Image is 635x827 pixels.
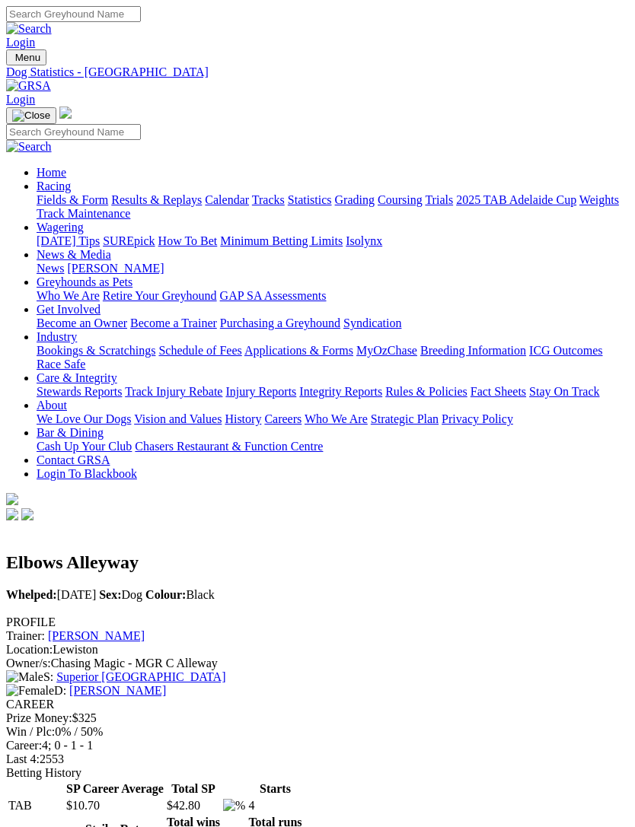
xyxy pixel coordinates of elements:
img: Male [6,670,43,684]
div: Racing [37,193,629,221]
a: Isolynx [346,234,382,247]
a: [PERSON_NAME] [69,684,166,697]
span: Win / Plc: [6,725,55,738]
a: News [37,262,64,275]
a: Schedule of Fees [158,344,241,357]
a: [PERSON_NAME] [48,629,145,642]
span: Trainer: [6,629,45,642]
a: Breeding Information [420,344,526,357]
div: Wagering [37,234,629,248]
a: Who We Are [37,289,100,302]
a: Syndication [343,316,401,329]
a: Strategic Plan [371,412,439,425]
a: Vision and Values [134,412,222,425]
img: Search [6,22,52,36]
div: Get Involved [37,316,629,330]
a: Trials [425,193,453,206]
a: Statistics [288,193,332,206]
span: Dog [99,588,142,601]
span: Prize Money: [6,711,72,724]
span: Menu [15,52,40,63]
a: Retire Your Greyhound [103,289,217,302]
a: Tracks [252,193,285,206]
img: Female [6,684,54,698]
td: TAB [8,798,64,813]
a: Chasers Restaurant & Function Centre [135,440,323,453]
span: Owner/s: [6,657,51,670]
input: Search [6,6,141,22]
a: Calendar [205,193,249,206]
div: 0% / 50% [6,725,629,739]
a: Coursing [378,193,423,206]
a: Grading [335,193,375,206]
div: Betting History [6,766,629,780]
div: Chasing Magic - MGR C Alleway [6,657,629,670]
div: Greyhounds as Pets [37,289,629,303]
a: Dog Statistics - [GEOGRAPHIC_DATA] [6,65,629,79]
a: Who We Are [305,412,368,425]
span: S: [6,670,53,683]
a: Become an Owner [37,316,127,329]
a: Greyhounds as Pets [37,275,132,288]
a: How To Bet [158,234,218,247]
a: GAP SA Assessments [220,289,327,302]
a: Purchasing a Greyhound [220,316,340,329]
a: Bar & Dining [37,426,104,439]
a: We Love Our Dogs [37,412,131,425]
img: Search [6,140,52,154]
a: Login [6,36,35,49]
a: [PERSON_NAME] [67,262,164,275]
a: Contact GRSA [37,453,110,466]
a: Cash Up Your Club [37,440,132,453]
a: Stay On Track [529,385,599,398]
a: Applications & Forms [244,344,353,357]
span: D: [6,684,66,697]
th: SP Career Average [65,781,164,797]
div: Bar & Dining [37,440,629,453]
b: Colour: [145,588,186,601]
div: Lewiston [6,643,629,657]
a: SUREpick [103,234,155,247]
b: Sex: [99,588,121,601]
span: Career: [6,739,42,752]
a: Get Involved [37,303,101,316]
a: ICG Outcomes [529,344,602,357]
a: Care & Integrity [37,371,117,384]
a: Results & Replays [111,193,202,206]
a: Fields & Form [37,193,108,206]
a: Privacy Policy [442,412,513,425]
div: 2553 [6,752,629,766]
a: Stewards Reports [37,385,122,398]
img: % [223,799,245,813]
a: Race Safe [37,358,85,371]
button: Toggle navigation [6,49,46,65]
a: MyOzChase [356,344,417,357]
img: logo-grsa-white.png [59,107,72,119]
img: logo-grsa-white.png [6,493,18,505]
div: $325 [6,711,629,725]
a: Login [6,93,35,106]
a: Weights [579,193,619,206]
a: Racing [37,180,71,192]
td: $42.80 [166,798,221,813]
div: About [37,412,629,426]
h2: Elbows Alleyway [6,552,629,573]
a: Login To Blackbook [37,467,137,480]
div: 4; 0 - 1 - 1 [6,739,629,752]
a: Integrity Reports [299,385,382,398]
a: 2025 TAB Adelaide Cup [456,193,576,206]
img: Close [12,110,50,122]
input: Search [6,124,141,140]
button: Toggle navigation [6,107,56,124]
span: Last 4: [6,752,40,765]
a: Bookings & Scratchings [37,344,155,357]
span: Location: [6,643,53,656]
span: Black [145,588,215,601]
a: Superior [GEOGRAPHIC_DATA] [56,670,225,683]
a: Rules & Policies [385,385,467,398]
img: twitter.svg [21,508,34,520]
a: Home [37,166,66,179]
a: Injury Reports [225,385,296,398]
th: Total SP [166,781,221,797]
